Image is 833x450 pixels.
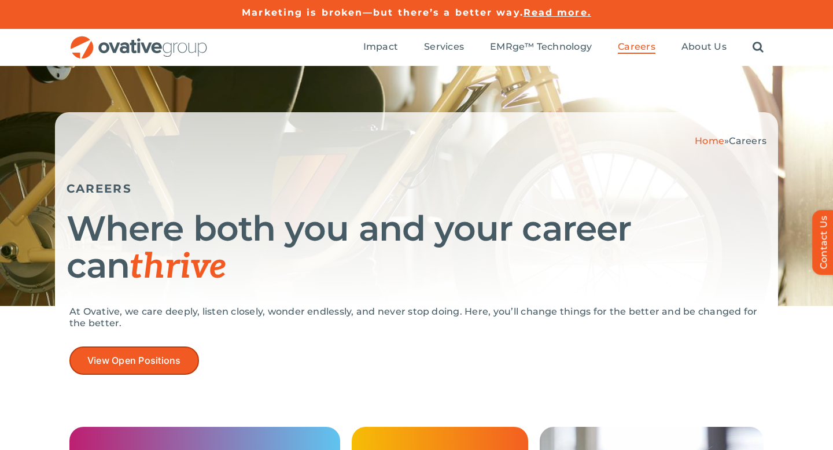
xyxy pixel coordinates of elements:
span: Careers [618,41,655,53]
span: Careers [729,135,766,146]
a: About Us [681,41,727,54]
p: At Ovative, we care deeply, listen closely, wonder endlessly, and never stop doing. Here, you’ll ... [69,306,764,329]
span: View Open Positions [87,355,181,366]
span: Impact [363,41,398,53]
a: View Open Positions [69,346,199,375]
h5: CAREERS [67,182,766,196]
a: Impact [363,41,398,54]
a: Search [753,41,764,54]
a: Home [695,135,724,146]
span: Services [424,41,464,53]
span: About Us [681,41,727,53]
nav: Menu [363,29,764,66]
h1: Where both you and your career can [67,210,766,286]
a: Services [424,41,464,54]
a: Careers [618,41,655,54]
a: Marketing is broken—but there’s a better way. [242,7,524,18]
a: OG_Full_horizontal_RGB [69,35,208,46]
span: EMRge™ Technology [490,41,592,53]
a: EMRge™ Technology [490,41,592,54]
span: thrive [130,246,226,288]
a: Read more. [524,7,591,18]
span: » [695,135,766,146]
